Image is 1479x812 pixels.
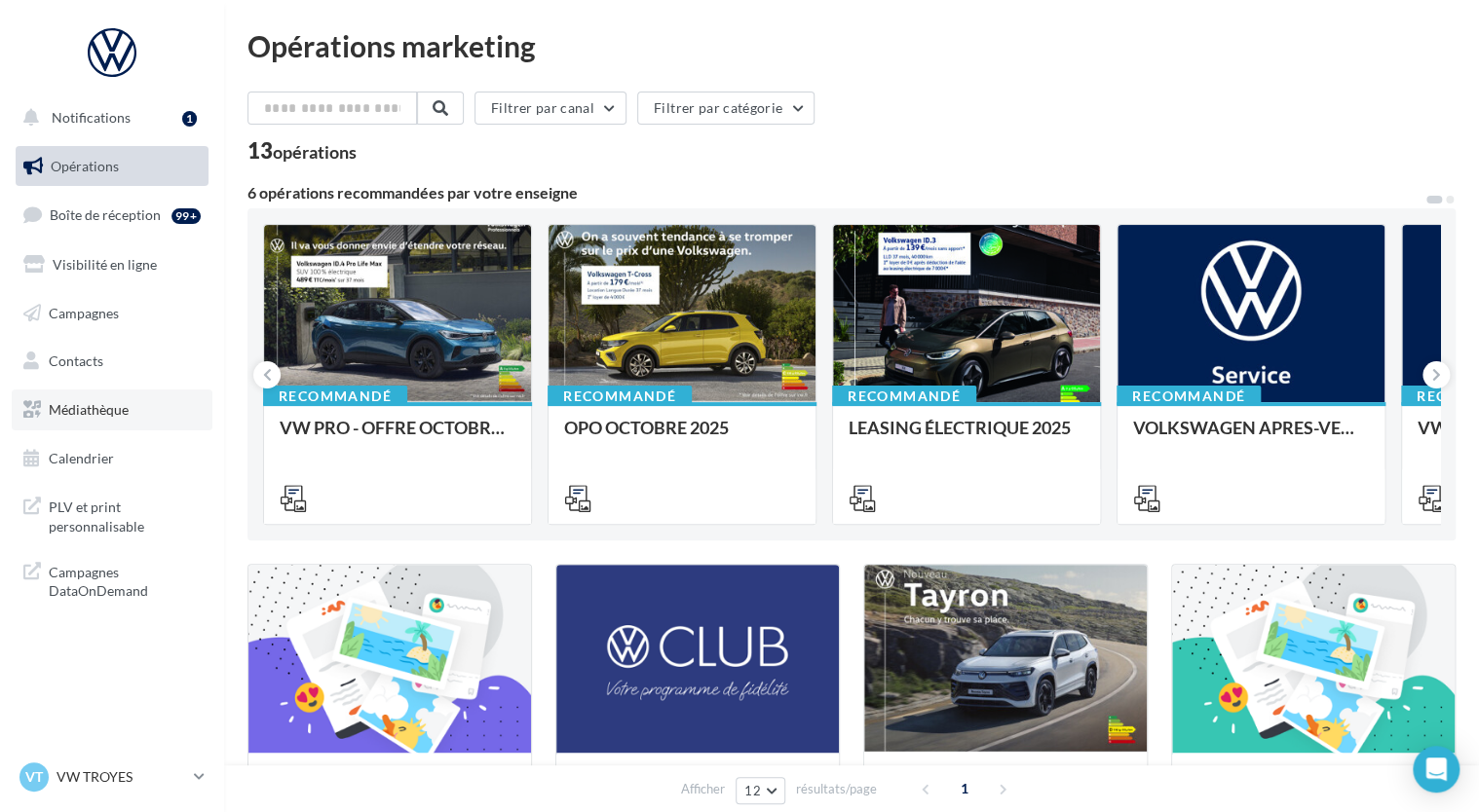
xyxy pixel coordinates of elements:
div: VW PRO - OFFRE OCTOBRE 25 [280,418,515,457]
div: Open Intercom Messenger [1413,746,1460,793]
span: Visibilité en ligne [53,256,157,273]
span: Médiathèque [49,401,129,418]
a: Médiathèque [12,389,212,430]
span: Afficher [681,780,725,798]
span: Campagnes [49,304,119,320]
a: Campagnes [12,293,212,334]
div: 1 [182,111,197,127]
span: Opérations [51,158,119,174]
button: Filtrer par catégorie [637,92,815,125]
span: 12 [744,783,761,798]
a: Visibilité en ligne [12,244,212,285]
div: opérations [273,143,357,161]
button: Filtrer par canal [474,92,626,125]
span: VT [25,767,43,787]
a: Opérations [12,146,212,187]
span: 1 [949,773,980,804]
div: LEASING ÉLECTRIQUE 2025 [849,418,1084,457]
span: Campagnes DataOnDemand [49,559,201,601]
span: Contacts [49,352,103,369]
span: Boîte de réception [50,206,161,223]
span: résultats/page [796,780,877,798]
button: 12 [736,777,785,804]
div: 6 opérations recommandées par votre enseigne [247,185,1424,201]
div: Recommandé [548,386,692,407]
div: OPO OCTOBRE 2025 [564,418,800,457]
p: VW TROYES [57,767,186,787]
a: Boîte de réception99+ [12,194,212,236]
div: Recommandé [263,386,407,407]
a: Contacts [12,341,212,382]
div: 99+ [171,208,201,224]
div: VOLKSWAGEN APRES-VENTE [1133,418,1369,457]
div: Opérations marketing [247,31,1456,60]
button: Notifications 1 [12,97,205,138]
div: Recommandé [832,386,976,407]
a: VT VW TROYES [16,758,209,795]
div: 13 [247,140,357,162]
a: Calendrier [12,438,212,479]
span: PLV et print personnalisable [49,494,201,535]
a: Campagnes DataOnDemand [12,551,212,609]
a: PLV et print personnalisable [12,486,212,543]
span: Calendrier [49,450,114,466]
span: Notifications [52,109,131,126]
div: Recommandé [1117,386,1261,407]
